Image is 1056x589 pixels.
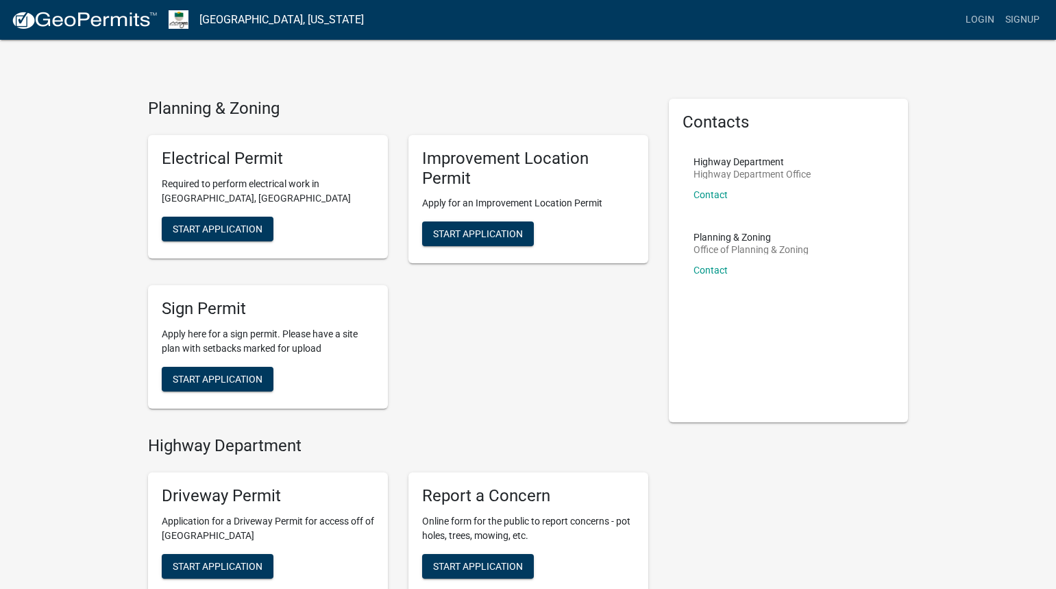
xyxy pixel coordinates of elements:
p: Apply for an Improvement Location Permit [422,196,635,211]
p: Required to perform electrical work in [GEOGRAPHIC_DATA], [GEOGRAPHIC_DATA] [162,177,374,206]
button: Start Application [422,554,534,579]
p: Office of Planning & Zoning [693,245,809,254]
button: Start Application [162,367,273,392]
h5: Driveway Permit [162,486,374,506]
a: Signup [1000,7,1045,33]
img: Morgan County, Indiana [169,10,188,29]
a: [GEOGRAPHIC_DATA], [US_STATE] [199,8,364,32]
button: Start Application [162,217,273,241]
span: Start Application [433,560,523,571]
p: Apply here for a sign permit. Please have a site plan with setbacks marked for upload [162,327,374,356]
span: Start Application [173,374,262,385]
p: Planning & Zoning [693,232,809,242]
p: Highway Department [693,157,811,167]
span: Start Application [173,560,262,571]
button: Start Application [422,221,534,246]
span: Start Application [173,223,262,234]
p: Application for a Driveway Permit for access off of [GEOGRAPHIC_DATA] [162,514,374,543]
h5: Contacts [683,112,895,132]
h5: Report a Concern [422,486,635,506]
span: Start Application [433,228,523,239]
h4: Planning & Zoning [148,99,648,119]
a: Login [960,7,1000,33]
p: Online form for the public to report concerns - pot holes, trees, mowing, etc. [422,514,635,543]
h4: Highway Department [148,436,648,456]
h5: Sign Permit [162,299,374,319]
h5: Improvement Location Permit [422,149,635,189]
a: Contact [693,265,728,276]
button: Start Application [162,554,273,579]
h5: Electrical Permit [162,149,374,169]
a: Contact [693,189,728,200]
p: Highway Department Office [693,169,811,179]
